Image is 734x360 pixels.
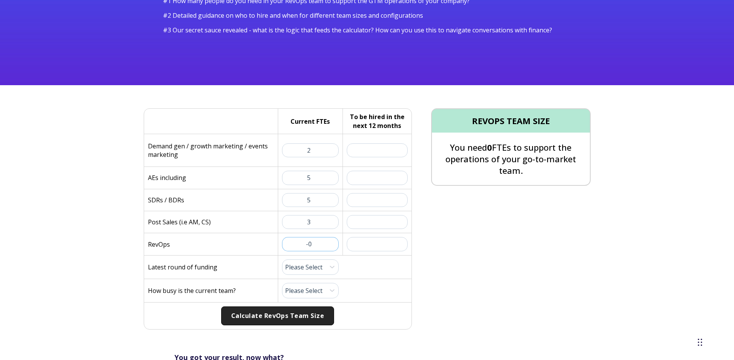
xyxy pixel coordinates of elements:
h5: Current FTEs [291,117,330,126]
p: Latest round of funding [148,263,217,271]
p: SDRs / BDRs [148,196,184,204]
p: You need FTEs to support the operations of your go-to-market team. [432,141,590,177]
span: 0 [487,141,492,153]
div: Drag [698,331,702,354]
button: Calculate RevOps Team Size [221,306,334,326]
h4: REVOPS TEAM SIZE [432,109,590,133]
p: How busy is the current team? [148,286,236,295]
p: RevOps [148,240,170,249]
p: AEs including [148,173,186,182]
p: Demand gen / growth marketing / events marketing [148,142,274,159]
span: #2 Detailed guidance on who to hire and when for different team sizes and configurations [163,11,423,20]
iframe: Chat Widget [595,252,734,360]
h5: To be hired in the next 12 months [347,113,408,130]
p: Post Sales (i.e AM, CS) [148,218,211,226]
span: #3 Our secret sauce revealed - what is the logic that feeds the calculator? How can you use this ... [163,26,552,34]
